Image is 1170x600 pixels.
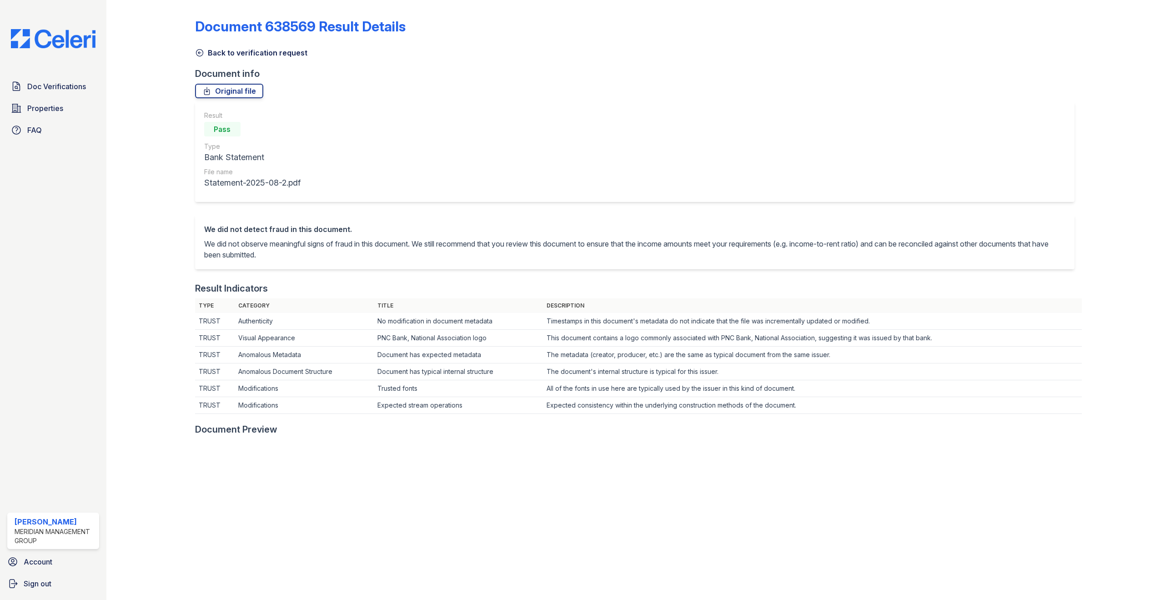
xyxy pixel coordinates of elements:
td: TRUST [195,397,235,414]
th: Description [543,298,1082,313]
div: Statement-2025-08-2.pdf [204,176,301,189]
a: Document 638569 Result Details [195,18,406,35]
div: Result [204,111,301,120]
td: Expected consistency within the underlying construction methods of the document. [543,397,1082,414]
div: [PERSON_NAME] [15,516,95,527]
th: Title [374,298,543,313]
span: Doc Verifications [27,81,86,92]
td: TRUST [195,363,235,380]
td: TRUST [195,330,235,347]
td: Trusted fonts [374,380,543,397]
span: FAQ [27,125,42,136]
td: Authenticity [235,313,374,330]
div: Meridian Management Group [15,527,95,545]
td: The metadata (creator, producer, etc.) are the same as typical document from the same issuer. [543,347,1082,363]
a: Sign out [4,575,103,593]
a: Doc Verifications [7,77,99,96]
th: Type [195,298,235,313]
div: Pass [204,122,241,136]
td: The document's internal structure is typical for this issuer. [543,363,1082,380]
div: Type [204,142,301,151]
th: Category [235,298,374,313]
td: PNC Bank, National Association logo [374,330,543,347]
div: Document Preview [195,423,277,436]
td: Modifications [235,397,374,414]
div: Document info [195,67,1082,80]
td: Document has expected metadata [374,347,543,363]
a: Properties [7,99,99,117]
td: All of the fonts in use here are typically used by the issuer in this kind of document. [543,380,1082,397]
td: TRUST [195,380,235,397]
span: Properties [27,103,63,114]
td: TRUST [195,347,235,363]
td: Expected stream operations [374,397,543,414]
a: FAQ [7,121,99,139]
p: We did not observe meaningful signs of fraud in this document. We still recommend that you review... [204,238,1065,260]
span: Account [24,556,52,567]
td: Document has typical internal structure [374,363,543,380]
a: Account [4,553,103,571]
div: We did not detect fraud in this document. [204,224,1065,235]
a: Back to verification request [195,47,307,58]
div: Result Indicators [195,282,268,295]
td: Visual Appearance [235,330,374,347]
td: Modifications [235,380,374,397]
div: Bank Statement [204,151,301,164]
td: TRUST [195,313,235,330]
a: Original file [195,84,263,98]
td: Anomalous Metadata [235,347,374,363]
td: No modification in document metadata [374,313,543,330]
span: Sign out [24,578,51,589]
td: This document contains a logo commonly associated with PNC Bank, National Association, suggesting... [543,330,1082,347]
img: CE_Logo_Blue-a8612792a0a2168367f1c8372b55b34899dd931a85d93a1a3d3e32e68fde9ad4.png [4,29,103,48]
td: Anomalous Document Structure [235,363,374,380]
div: File name [204,167,301,176]
td: Timestamps in this document's metadata do not indicate that the file was incrementally updated or... [543,313,1082,330]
